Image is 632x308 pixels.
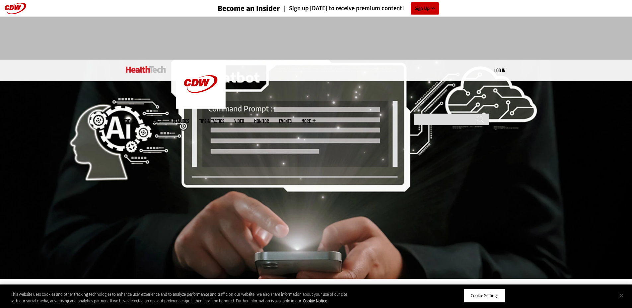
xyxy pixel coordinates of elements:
[614,288,629,303] button: Close
[234,119,244,124] a: Video
[280,5,404,12] a: Sign up [DATE] to receive premium content!
[254,119,269,124] a: MonITor
[302,119,316,124] span: More
[176,60,226,109] img: Home
[303,298,327,304] a: More information about your privacy
[464,289,505,303] button: Cookie Settings
[193,5,280,12] a: Become an Insider
[279,119,292,124] a: Events
[146,119,163,124] span: Specialty
[176,103,226,110] a: CDW
[218,5,280,12] h3: Become an Insider
[173,119,189,124] a: Features
[199,119,224,124] a: Tips & Tactics
[195,23,437,53] iframe: advertisement
[11,291,348,304] div: This website uses cookies and other tracking technologies to enhance user experience and to analy...
[411,2,439,15] a: Sign Up
[126,66,166,73] img: Home
[494,67,505,73] a: Log in
[494,67,505,74] div: User menu
[124,119,136,124] span: Topics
